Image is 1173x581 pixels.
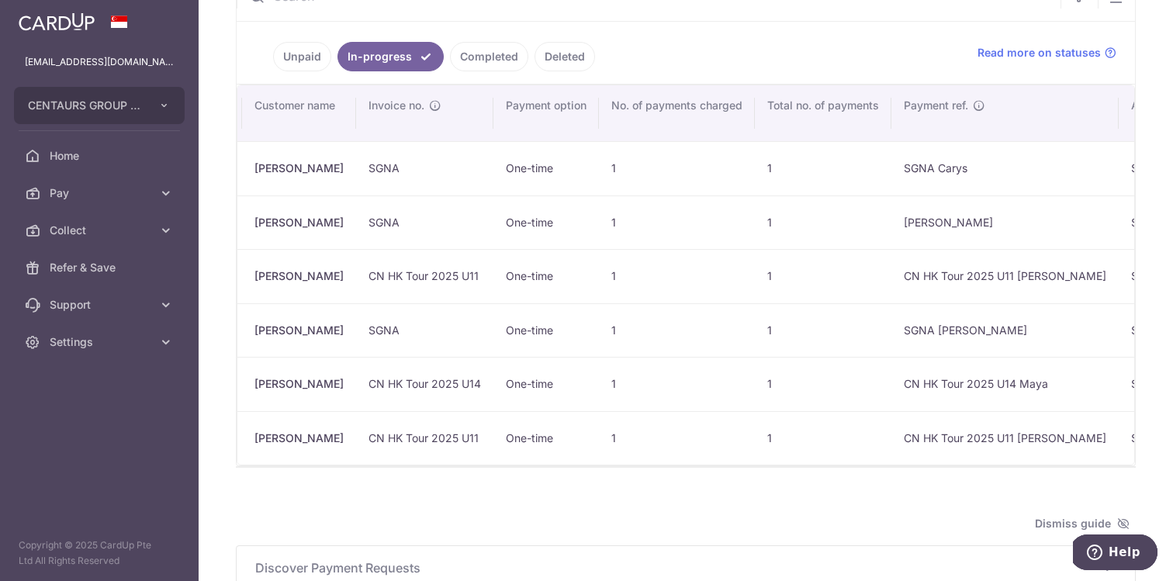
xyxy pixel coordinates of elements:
[755,249,891,303] td: 1
[36,11,67,25] span: Help
[242,303,356,358] td: [PERSON_NAME]
[369,98,424,113] span: Invoice no.
[599,141,755,195] td: 1
[599,195,755,250] td: 1
[242,85,356,141] th: Customer name
[255,559,1098,577] span: Discover Payment Requests
[242,249,356,303] td: [PERSON_NAME]
[356,357,493,411] td: CN HK Tour 2025 U14
[977,45,1116,61] a: Read more on statuses
[1073,534,1157,573] iframe: Opens a widget where you can find more information
[242,357,356,411] td: [PERSON_NAME]
[356,195,493,250] td: SGNA
[28,98,143,113] span: CENTAURS GROUP PRIVATE LIMITED
[493,141,599,195] td: One-time
[977,45,1101,61] span: Read more on statuses
[493,85,599,141] th: Payment option
[356,141,493,195] td: SGNA
[891,85,1119,141] th: Payment ref.
[611,98,742,113] span: No. of payments charged
[599,411,755,465] td: 1
[50,260,152,275] span: Refer & Save
[599,303,755,358] td: 1
[755,303,891,358] td: 1
[891,411,1119,465] td: CN HK Tour 2025 U11 [PERSON_NAME]
[255,559,1116,577] p: Discover Payment Requests
[50,223,152,238] span: Collect
[493,357,599,411] td: One-time
[599,249,755,303] td: 1
[19,12,95,31] img: CardUp
[337,42,444,71] a: In-progress
[493,249,599,303] td: One-time
[493,303,599,358] td: One-time
[755,411,891,465] td: 1
[891,249,1119,303] td: CN HK Tour 2025 U11 [PERSON_NAME]
[767,98,879,113] span: Total no. of payments
[755,85,891,141] th: Total no. of payments
[50,334,152,350] span: Settings
[450,42,528,71] a: Completed
[493,195,599,250] td: One-time
[493,411,599,465] td: One-time
[755,195,891,250] td: 1
[755,141,891,195] td: 1
[242,141,356,195] td: [PERSON_NAME]
[242,195,356,250] td: [PERSON_NAME]
[50,297,152,313] span: Support
[535,42,595,71] a: Deleted
[242,411,356,465] td: [PERSON_NAME]
[356,303,493,358] td: SGNA
[599,357,755,411] td: 1
[891,141,1119,195] td: SGNA Carys
[506,98,586,113] span: Payment option
[50,185,152,201] span: Pay
[356,85,493,141] th: Invoice no.
[1035,514,1130,533] span: Dismiss guide
[904,98,968,113] span: Payment ref.
[14,87,185,124] button: CENTAURS GROUP PRIVATE LIMITED
[755,357,891,411] td: 1
[356,411,493,465] td: CN HK Tour 2025 U11
[891,357,1119,411] td: CN HK Tour 2025 U14 Maya
[891,195,1119,250] td: [PERSON_NAME]
[599,85,755,141] th: No. of payments charged
[356,249,493,303] td: CN HK Tour 2025 U11
[273,42,331,71] a: Unpaid
[50,148,152,164] span: Home
[25,54,174,70] p: [EMAIL_ADDRESS][DOMAIN_NAME]
[891,303,1119,358] td: SGNA [PERSON_NAME]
